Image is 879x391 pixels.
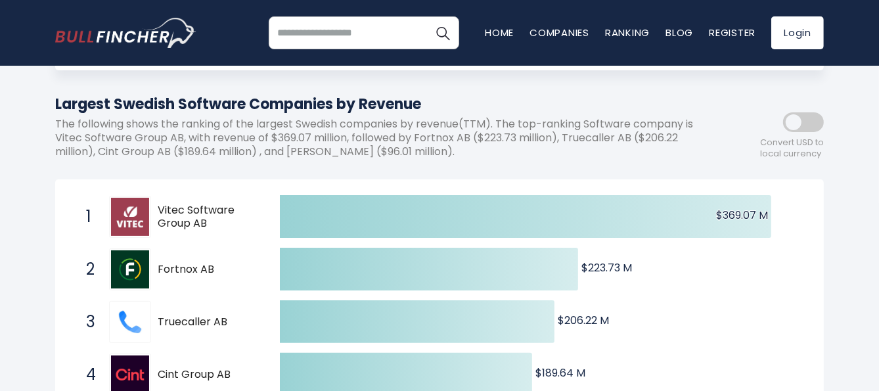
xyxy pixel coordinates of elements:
span: 3 [79,311,93,333]
text: $223.73 M [581,260,632,275]
text: $369.07 M [716,208,768,223]
h1: Largest Swedish Software Companies by Revenue [55,93,706,115]
span: Convert USD to local currency [760,137,824,160]
a: Go to homepage [55,18,196,48]
span: Vitec Software Group AB [158,204,257,231]
a: Companies [530,26,589,39]
img: Truecaller AB [111,303,149,341]
span: Fortnox AB [158,263,257,277]
a: Login [771,16,824,49]
img: Fortnox AB [111,250,149,288]
a: Home [485,26,514,39]
p: The following shows the ranking of the largest Swedish companies by revenue(TTM). The top-ranking... [55,118,706,158]
span: 2 [79,258,93,281]
a: Ranking [605,26,650,39]
span: Cint Group AB [158,368,257,382]
span: 1 [79,206,93,228]
button: Search [426,16,459,49]
img: Vitec Software Group AB [111,198,149,236]
span: 4 [79,363,93,386]
a: Blog [665,26,693,39]
span: Truecaller AB [158,315,257,329]
img: bullfincher logo [55,18,196,48]
text: $206.22 M [558,313,609,328]
a: Register [709,26,755,39]
text: $189.64 M [535,365,585,380]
